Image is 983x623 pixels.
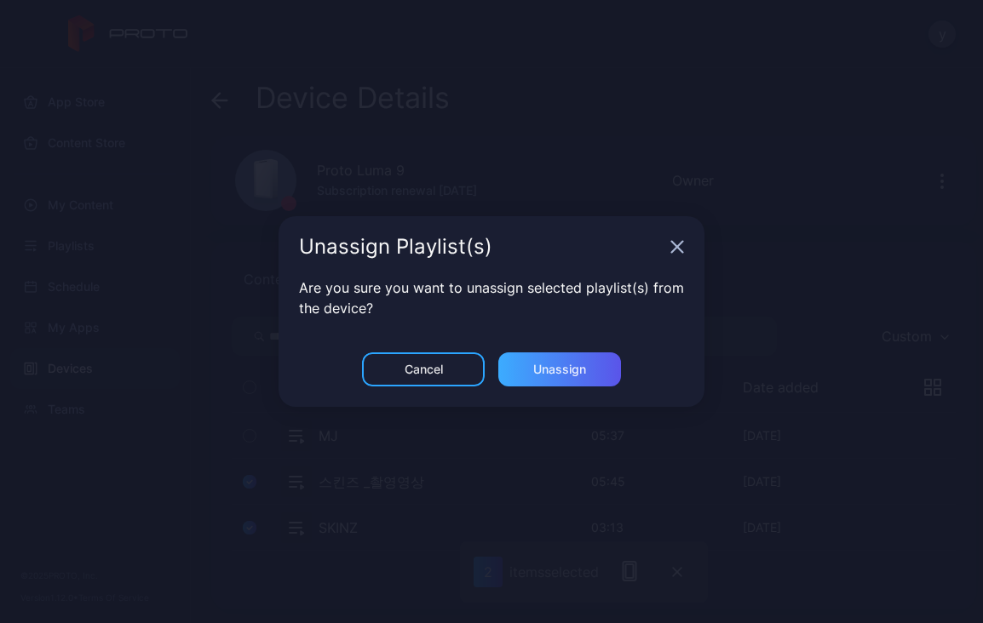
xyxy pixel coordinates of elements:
[299,277,684,318] p: Are you sure you want to unassign selected playlist(s) from the device?
[498,352,621,386] button: Unassign
[299,237,664,257] div: Unassign Playlist(s)
[362,352,485,386] button: Cancel
[405,363,443,376] div: Cancel
[533,363,586,376] div: Unassign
